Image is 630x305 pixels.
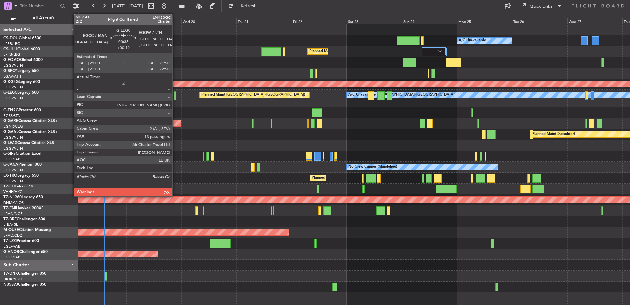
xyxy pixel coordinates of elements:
[3,47,40,51] a: CS-JHHGlobal 6000
[3,91,17,95] span: G-LEGC
[3,58,43,62] a: G-FOMOGlobal 6000
[3,69,39,73] a: G-SPCYLegacy 650
[348,162,397,172] div: No Crew Cannes (Mandelieu)
[3,239,39,243] a: T7-LZZIPraetor 600
[3,80,40,84] a: G-KGKGLegacy 600
[3,211,23,216] a: LFMN/NCE
[3,52,20,57] a: LFPB/LBG
[459,36,486,46] div: A/C Unavailable
[3,130,18,134] span: G-GAAL
[3,152,41,156] a: G-SIRSCitation Excel
[3,36,41,40] a: CS-DOUGlobal 6500
[3,228,19,232] span: M-OUSE
[3,217,45,221] a: T7-BREChallenger 604
[3,179,23,184] a: EGGW/LTN
[3,36,19,40] span: CS-DOU
[3,47,17,51] span: CS-JHH
[93,36,197,46] div: Planned Maint [GEOGRAPHIC_DATA] ([GEOGRAPHIC_DATA])
[3,255,20,260] a: EGLF/FAB
[309,47,413,56] div: Planned Maint [GEOGRAPHIC_DATA] ([GEOGRAPHIC_DATA])
[3,239,17,243] span: T7-LZZI
[3,283,18,287] span: N358VJ
[3,206,16,210] span: T7-EMI
[112,3,143,9] span: [DATE] - [DATE]
[3,200,24,205] a: DNMM/LOS
[3,74,21,79] a: LGAV/ATH
[3,195,22,199] span: T7-N1960
[3,85,23,90] a: EGGW/LTN
[3,119,58,123] a: G-GARECessna Citation XLS+
[3,233,22,238] a: LFMD/CEQ
[292,18,347,24] div: Fri 22
[3,41,20,46] a: LFPB/LBG
[201,90,305,100] div: Planned Maint [GEOGRAPHIC_DATA] ([GEOGRAPHIC_DATA])
[3,135,23,140] a: EGGW/LTN
[3,124,23,129] a: EGNR/CEG
[3,195,43,199] a: T7-N1960Legacy 650
[312,173,415,183] div: Planned Maint [GEOGRAPHIC_DATA] ([GEOGRAPHIC_DATA])
[20,1,58,11] input: Trip Number
[3,185,33,188] a: T7-FFIFalcon 7X
[3,141,17,145] span: G-LEAX
[3,80,19,84] span: G-KGKG
[3,277,22,282] a: HKJK/NBO
[532,129,575,139] div: Planned Maint Dusseldorf
[3,250,19,254] span: G-VNOR
[3,157,20,162] a: EGLF/FAB
[348,90,455,100] div: A/C Unavailable [GEOGRAPHIC_DATA] ([GEOGRAPHIC_DATA])
[236,18,291,24] div: Thu 21
[3,222,18,227] a: LTBA/ISL
[3,168,23,173] a: EGGW/LTN
[3,206,43,210] a: T7-EMIHawker 900XP
[347,18,402,24] div: Sat 23
[402,18,457,24] div: Sun 24
[17,16,70,20] span: All Aircraft
[181,18,236,24] div: Wed 20
[517,1,565,11] button: Quick Links
[80,13,91,19] div: [DATE]
[3,272,46,276] a: T7-DNKChallenger 350
[512,18,567,24] div: Tue 26
[3,113,21,118] a: EGSS/STN
[3,96,23,101] a: EGGW/LTN
[126,18,181,24] div: Tue 19
[225,1,265,11] button: Refresh
[3,69,17,73] span: G-SPCY
[3,185,15,188] span: T7-FFI
[3,141,54,145] a: G-LEAXCessna Citation XLS
[3,108,41,112] a: G-ENRGPraetor 600
[235,4,263,8] span: Refresh
[3,63,23,68] a: EGGW/LTN
[3,217,17,221] span: T7-BRE
[457,18,512,24] div: Mon 25
[3,174,39,178] a: LX-TROLegacy 650
[3,163,42,167] a: G-JAGAPhenom 300
[7,13,72,23] button: All Aircraft
[3,130,58,134] a: G-GAALCessna Citation XLS+
[3,152,16,156] span: G-SIRS
[3,163,18,167] span: G-JAGA
[3,283,46,287] a: N358VJChallenger 350
[3,119,18,123] span: G-GARE
[3,58,20,62] span: G-FOMO
[3,250,48,254] a: G-VNORChallenger 650
[3,228,51,232] a: M-OUSECitation Mustang
[3,108,19,112] span: G-ENRG
[71,18,126,24] div: Mon 18
[3,91,39,95] a: G-LEGCLegacy 600
[3,189,23,194] a: VHHH/HKG
[530,3,552,10] div: Quick Links
[567,18,622,24] div: Wed 27
[3,272,18,276] span: T7-DNK
[438,50,442,52] img: arrow-gray.svg
[3,244,20,249] a: EGLF/FAB
[3,146,23,151] a: EGGW/LTN
[3,174,17,178] span: LX-TRO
